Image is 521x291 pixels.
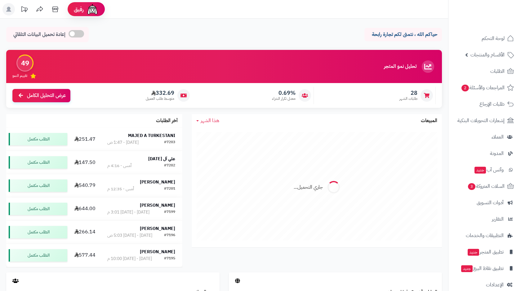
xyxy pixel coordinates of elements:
[452,162,517,177] a: وآتس آبجديد
[70,244,100,267] td: 577.44
[468,249,479,256] span: جديد
[452,80,517,95] a: المراجعات والأسئلة2
[474,167,486,174] span: جديد
[490,149,504,158] span: المدونة
[146,96,174,101] span: متوسط طلب العميل
[140,202,175,209] strong: [PERSON_NAME]
[148,156,175,162] strong: علي آل [DATE]
[12,73,27,78] span: تقييم النمو
[384,64,416,69] h3: تحليل نمو المتجر
[128,132,175,139] strong: MAJED A TURKESTANI
[272,96,296,101] span: معدل تكرار الشراء
[452,261,517,276] a: تطبيق نقاط البيعجديد
[107,186,134,192] div: أمس - 12:35 م
[452,146,517,161] a: المدونة
[492,133,504,141] span: العملاء
[12,89,70,102] a: عرض التحليل الكامل
[70,128,100,151] td: 251.47
[70,197,100,220] td: 644.00
[452,64,517,79] a: الطلبات
[164,139,175,146] div: #7203
[467,248,504,256] span: تطبيق المتجر
[70,151,100,174] td: 147.50
[294,184,323,191] div: جاري التحميل...
[107,209,149,215] div: [DATE] - [DATE] 3:01 م
[369,31,437,38] p: حياكم الله ، نتمنى لكم تجارة رابحة
[399,90,417,96] span: 28
[107,163,131,169] div: أمس - 4:16 م
[27,92,66,99] span: عرض التحليل الكامل
[490,67,505,76] span: الطلبات
[474,165,504,174] span: وآتس آب
[452,245,517,259] a: تطبيق المتجرجديد
[466,231,504,240] span: التطبيقات والخدمات
[140,249,175,255] strong: [PERSON_NAME]
[452,228,517,243] a: التطبيقات والخدمات
[452,212,517,227] a: التقارير
[477,198,504,207] span: أدوات التسويق
[196,117,219,124] a: هذا الشهر
[421,118,437,124] h3: المبيعات
[461,265,473,272] span: جديد
[13,31,65,38] span: إعادة تحميل البيانات التلقائي
[457,116,505,125] span: إشعارات التحويلات البنكية
[452,113,517,128] a: إشعارات التحويلات البنكية
[9,203,67,215] div: الطلب مكتمل
[9,133,67,145] div: الطلب مكتمل
[74,6,84,13] span: رفيق
[479,100,505,108] span: طلبات الإرجاع
[479,10,515,23] img: logo-2.png
[452,179,517,194] a: السلات المتروكة3
[164,163,175,169] div: #7202
[461,83,505,92] span: المراجعات والأسئلة
[70,174,100,197] td: 540.79
[452,195,517,210] a: أدوات التسويق
[16,3,32,17] a: تحديثات المنصة
[164,186,175,192] div: #7201
[146,90,174,96] span: 332.69
[461,84,469,92] span: 2
[156,118,178,124] h3: آخر الطلبات
[9,179,67,192] div: الطلب مكتمل
[164,232,175,239] div: #7196
[482,34,505,43] span: لوحة التحكم
[452,97,517,112] a: طلبات الإرجاع
[272,90,296,96] span: 0.69%
[201,117,219,124] span: هذا الشهر
[107,232,152,239] div: [DATE] - [DATE] 5:03 ص
[107,139,139,146] div: [DATE] - 1:47 ص
[140,225,175,232] strong: [PERSON_NAME]
[86,3,99,15] img: ai-face.png
[164,209,175,215] div: #7199
[470,51,505,59] span: الأقسام والمنتجات
[9,226,67,238] div: الطلب مكتمل
[461,264,504,273] span: تطبيق نقاط البيع
[452,130,517,144] a: العملاء
[467,182,505,191] span: السلات المتروكة
[9,249,67,262] div: الطلب مكتمل
[399,96,417,101] span: طلبات الشهر
[492,215,504,223] span: التقارير
[70,221,100,244] td: 266.14
[164,256,175,262] div: #7195
[452,31,517,46] a: لوحة التحكم
[486,280,504,289] span: الإعدادات
[140,179,175,185] strong: [PERSON_NAME]
[9,156,67,169] div: الطلب مكتمل
[468,183,476,190] span: 3
[107,256,152,262] div: [DATE] - [DATE] 10:00 م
